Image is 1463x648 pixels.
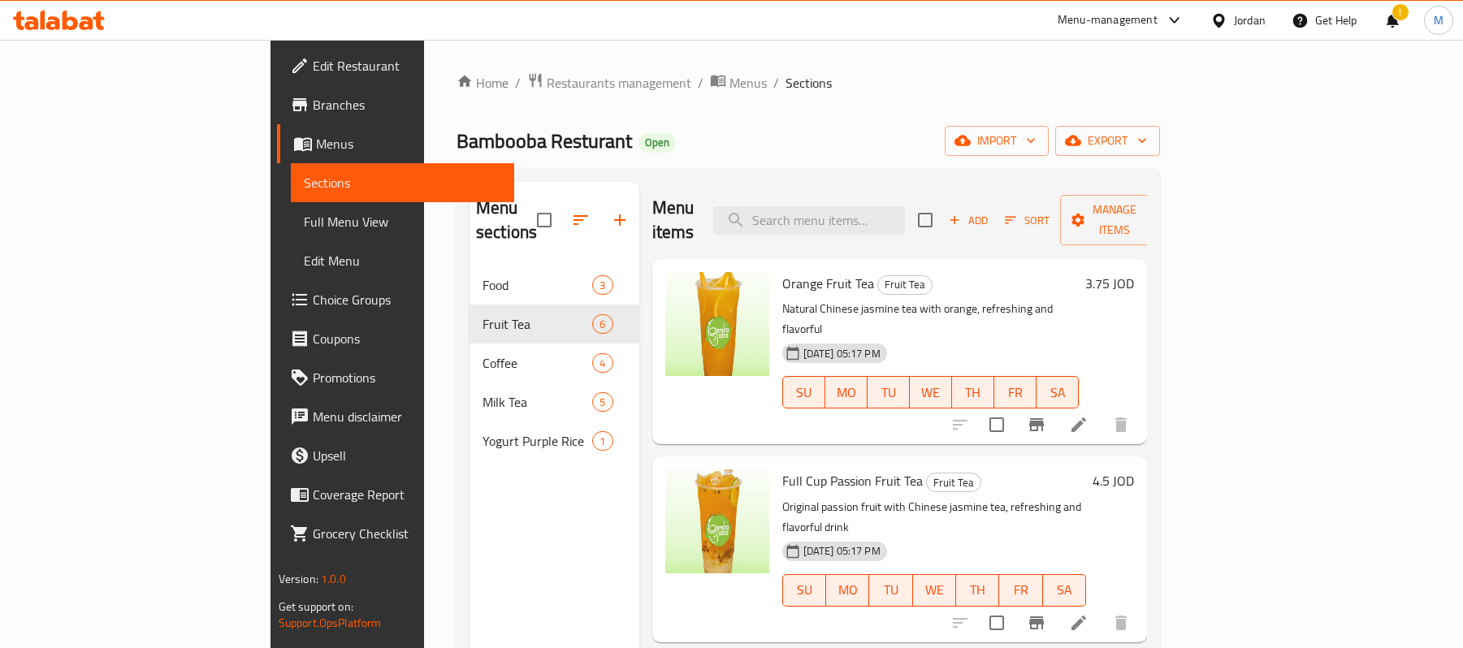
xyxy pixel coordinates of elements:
[826,574,869,607] button: MO
[869,574,912,607] button: TU
[1006,578,1036,602] span: FR
[561,201,600,240] span: Sort sections
[592,353,612,373] div: items
[593,434,612,449] span: 1
[797,543,887,559] span: [DATE] 05:17 PM
[920,578,950,602] span: WE
[980,408,1014,442] span: Select to update
[304,251,502,270] span: Edit Menu
[483,392,592,412] span: Milk Tea
[786,73,832,93] span: Sections
[457,123,632,159] span: Bambooba Resturant
[638,133,676,153] div: Open
[999,574,1042,607] button: FR
[773,73,779,93] li: /
[483,353,592,373] div: Coffee
[593,395,612,410] span: 5
[1234,11,1266,29] div: Jordan
[945,126,1049,156] button: import
[652,196,695,244] h2: Menu items
[470,259,639,467] nav: Menu sections
[710,72,767,93] a: Menus
[1017,603,1056,642] button: Branch-specific-item
[952,376,994,408] button: TH
[1037,376,1079,408] button: SA
[527,203,561,237] span: Select all sections
[592,314,612,334] div: items
[825,376,868,408] button: MO
[790,381,819,404] span: SU
[277,124,515,163] a: Menus
[593,317,612,332] span: 6
[1102,405,1141,444] button: delete
[593,278,612,293] span: 3
[313,290,502,309] span: Choice Groups
[994,208,1060,233] span: Sort items
[1058,11,1158,30] div: Menu-management
[600,201,639,240] button: Add section
[782,574,826,607] button: SU
[279,612,382,633] a: Support.OpsPlatform
[665,469,769,573] img: Full Cup Passion Fruit Tea
[592,275,612,295] div: items
[593,356,612,371] span: 4
[277,280,515,319] a: Choice Groups
[313,485,502,504] span: Coverage Report
[946,211,990,230] span: Add
[470,343,639,382] div: Coffee4
[470,305,639,343] div: Fruit Tea6
[956,574,999,607] button: TH
[910,376,952,408] button: WE
[527,72,691,93] a: Restaurants management
[1069,613,1089,633] a: Edit menu item
[908,203,942,237] span: Select section
[832,381,861,404] span: MO
[547,73,691,93] span: Restaurants management
[515,73,521,93] li: /
[277,319,515,358] a: Coupons
[980,606,1014,640] span: Select to update
[713,206,905,235] input: search
[1069,415,1089,434] a: Edit menu item
[1043,381,1072,404] span: SA
[313,524,502,543] span: Grocery Checklist
[698,73,703,93] li: /
[277,436,515,475] a: Upsell
[592,392,612,412] div: items
[1055,126,1160,156] button: export
[1434,11,1444,29] span: M
[665,272,769,376] img: Orange Fruit Tea
[277,85,515,124] a: Branches
[994,376,1037,408] button: FR
[782,376,825,408] button: SU
[942,208,994,233] button: Add
[291,202,515,241] a: Full Menu View
[958,131,1036,151] span: import
[916,381,946,404] span: WE
[963,578,993,602] span: TH
[790,578,820,602] span: SU
[483,275,592,295] span: Food
[483,431,592,451] span: Yogurt Purple Rice
[470,266,639,305] div: Food3
[1073,200,1156,240] span: Manage items
[1001,208,1054,233] button: Sort
[874,381,903,404] span: TU
[277,358,515,397] a: Promotions
[1017,405,1056,444] button: Branch-specific-item
[878,275,932,294] span: Fruit Tea
[876,578,906,602] span: TU
[279,568,318,590] span: Version:
[279,596,353,617] span: Get support on:
[277,514,515,553] a: Grocery Checklist
[1043,574,1086,607] button: SA
[1050,578,1080,602] span: SA
[782,299,1080,339] p: Natural Chinese jasmine tea with orange, refreshing and flavorful
[304,212,502,231] span: Full Menu View
[470,382,639,421] div: Milk Tea5
[291,163,515,202] a: Sections
[877,275,933,295] div: Fruit Tea
[1085,272,1134,295] h6: 3.75 JOD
